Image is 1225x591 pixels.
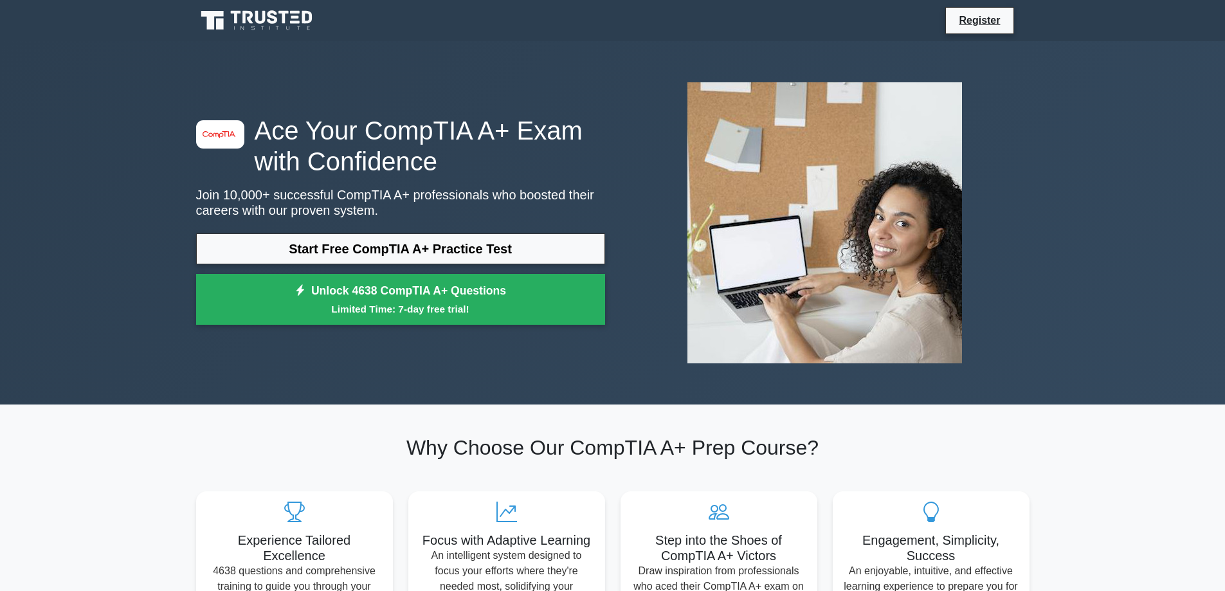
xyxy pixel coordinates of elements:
h5: Focus with Adaptive Learning [419,532,595,548]
h1: Ace Your CompTIA A+ Exam with Confidence [196,115,605,177]
p: Join 10,000+ successful CompTIA A+ professionals who boosted their careers with our proven system. [196,187,605,218]
h5: Experience Tailored Excellence [206,532,383,563]
a: Start Free CompTIA A+ Practice Test [196,233,605,264]
a: Register [951,12,1008,28]
small: Limited Time: 7-day free trial! [212,302,589,316]
h5: Engagement, Simplicity, Success [843,532,1019,563]
h2: Why Choose Our CompTIA A+ Prep Course? [196,435,1030,460]
a: Unlock 4638 CompTIA A+ QuestionsLimited Time: 7-day free trial! [196,274,605,325]
h5: Step into the Shoes of CompTIA A+ Victors [631,532,807,563]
